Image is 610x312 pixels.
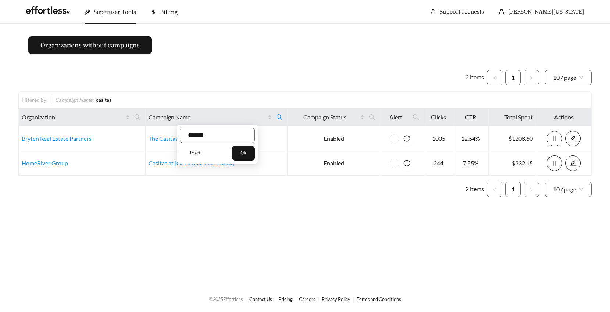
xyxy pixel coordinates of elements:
[40,40,140,50] span: Organizations without campaigns
[410,111,422,123] span: search
[508,8,584,15] span: [PERSON_NAME][US_STATE]
[529,187,534,192] span: right
[492,187,497,192] span: left
[536,108,592,126] th: Actions
[232,146,255,161] button: Ok
[489,126,536,151] td: $1208.60
[453,126,488,151] td: 12.54%
[369,114,375,121] span: search
[524,182,539,197] button: right
[424,108,453,126] th: Clicks
[524,70,539,85] li: Next Page
[22,135,92,142] a: Bryten Real Estate Partners
[399,155,414,171] button: reload
[55,97,94,103] span: Campaign Name :
[487,182,502,197] li: Previous Page
[180,146,209,161] button: Reset
[553,70,584,85] span: 10 / page
[453,151,488,176] td: 7.55%
[505,182,521,197] li: 1
[565,135,581,142] a: edit
[547,135,562,142] span: pause
[357,296,401,302] a: Terms and Conditions
[565,131,581,146] button: edit
[278,296,293,302] a: Pricing
[505,70,521,85] li: 1
[383,113,408,122] span: Alert
[22,113,124,122] span: Organization
[487,70,502,85] button: left
[565,155,581,171] button: edit
[160,8,178,16] span: Billing
[465,182,484,197] li: 2 items
[440,8,484,15] a: Support requests
[131,111,144,123] span: search
[94,8,136,16] span: Superuser Tools
[424,151,453,176] td: 244
[399,160,414,166] span: reload
[273,111,286,123] span: search
[453,108,488,126] th: CTR
[489,151,536,176] td: $332.15
[322,296,350,302] a: Privacy Policy
[566,160,580,166] span: edit
[413,114,419,121] span: search
[209,296,243,302] span: © 2025 Effortless
[547,155,562,171] button: pause
[366,111,378,123] span: search
[524,182,539,197] li: Next Page
[545,70,592,85] div: Page Size
[22,96,51,104] div: Filtered by:
[399,131,414,146] button: reload
[465,70,484,85] li: 2 items
[424,126,453,151] td: 1005
[547,160,562,166] span: pause
[249,296,272,302] a: Contact Us
[506,70,520,85] a: 1
[399,135,414,142] span: reload
[149,113,266,122] span: Campaign Name
[96,97,111,103] span: casitas
[299,296,315,302] a: Careers
[492,76,497,80] span: left
[290,113,359,122] span: Campaign Status
[240,150,246,157] span: Ok
[149,135,245,142] a: The Casitas at [GEOGRAPHIC_DATA]
[506,182,520,197] a: 1
[22,159,68,166] a: HomeRiver Group
[188,150,200,157] span: Reset
[487,70,502,85] li: Previous Page
[134,114,141,121] span: search
[149,159,234,166] a: Casitas at [GEOGRAPHIC_DATA]
[276,114,283,121] span: search
[487,182,502,197] button: left
[288,151,381,176] td: Enabled
[529,76,534,80] span: right
[288,126,381,151] td: Enabled
[524,70,539,85] button: right
[565,159,581,166] a: edit
[28,36,152,54] button: Organizations without campaigns
[489,108,536,126] th: Total Spent
[566,135,580,142] span: edit
[545,182,592,197] div: Page Size
[547,131,562,146] button: pause
[553,182,584,197] span: 10 / page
